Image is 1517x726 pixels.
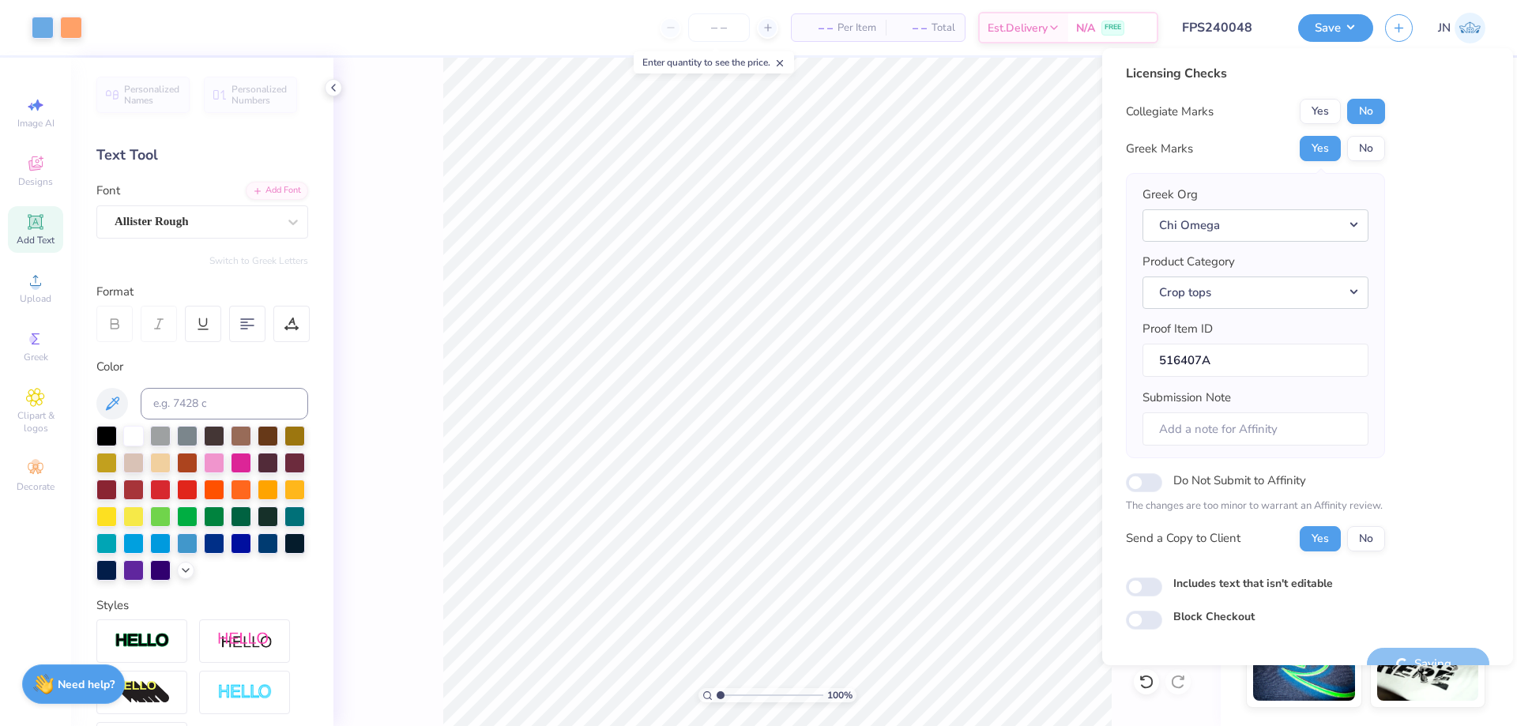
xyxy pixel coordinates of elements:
img: 3d Illusion [115,680,170,705]
span: – – [801,20,833,36]
button: Switch to Greek Letters [209,254,308,267]
img: Shadow [217,631,273,651]
span: Clipart & logos [8,409,63,434]
img: Negative Space [217,683,273,702]
button: No [1347,99,1385,124]
input: – – [688,13,750,42]
input: Untitled Design [1170,12,1286,43]
label: Do Not Submit to Affinity [1173,470,1306,491]
label: Block Checkout [1173,608,1255,625]
label: Greek Org [1142,186,1198,204]
img: Stroke [115,632,170,650]
label: Proof Item ID [1142,320,1213,338]
div: Styles [96,596,308,615]
button: No [1347,136,1385,161]
span: Total [932,20,955,36]
span: N/A [1076,20,1095,36]
span: Per Item [838,20,876,36]
label: Submission Note [1142,389,1231,407]
div: Text Tool [96,145,308,166]
span: Image AI [17,117,55,130]
a: JN [1438,13,1485,43]
div: Enter quantity to see the price. [634,51,794,73]
button: No [1347,526,1385,551]
label: Font [96,182,120,200]
span: – – [895,20,927,36]
button: Save [1298,14,1373,42]
button: Crop tops [1142,276,1368,309]
div: Send a Copy to Client [1126,529,1240,547]
button: Yes [1300,99,1341,124]
label: Includes text that isn't editable [1173,575,1333,592]
input: Add a note for Affinity [1142,412,1368,446]
label: Product Category [1142,253,1235,271]
span: JN [1438,19,1451,37]
input: e.g. 7428 c [141,388,308,419]
button: Yes [1300,136,1341,161]
span: 100 % [827,688,853,702]
div: Collegiate Marks [1126,103,1214,121]
div: Format [96,283,310,301]
div: Licensing Checks [1126,64,1385,83]
span: FREE [1105,22,1121,33]
span: Personalized Names [124,84,180,106]
div: Add Font [246,182,308,200]
span: Greek [24,351,48,363]
span: Personalized Numbers [232,84,288,106]
div: Greek Marks [1126,140,1193,158]
strong: Need help? [58,677,115,692]
button: Yes [1300,526,1341,551]
div: Color [96,358,308,376]
span: Upload [20,292,51,305]
span: Add Text [17,234,55,246]
span: Designs [18,175,53,188]
p: The changes are too minor to warrant an Affinity review. [1126,498,1385,514]
span: Decorate [17,480,55,493]
span: Est. Delivery [988,20,1048,36]
button: Chi Omega [1142,209,1368,242]
img: Jacky Noya [1455,13,1485,43]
